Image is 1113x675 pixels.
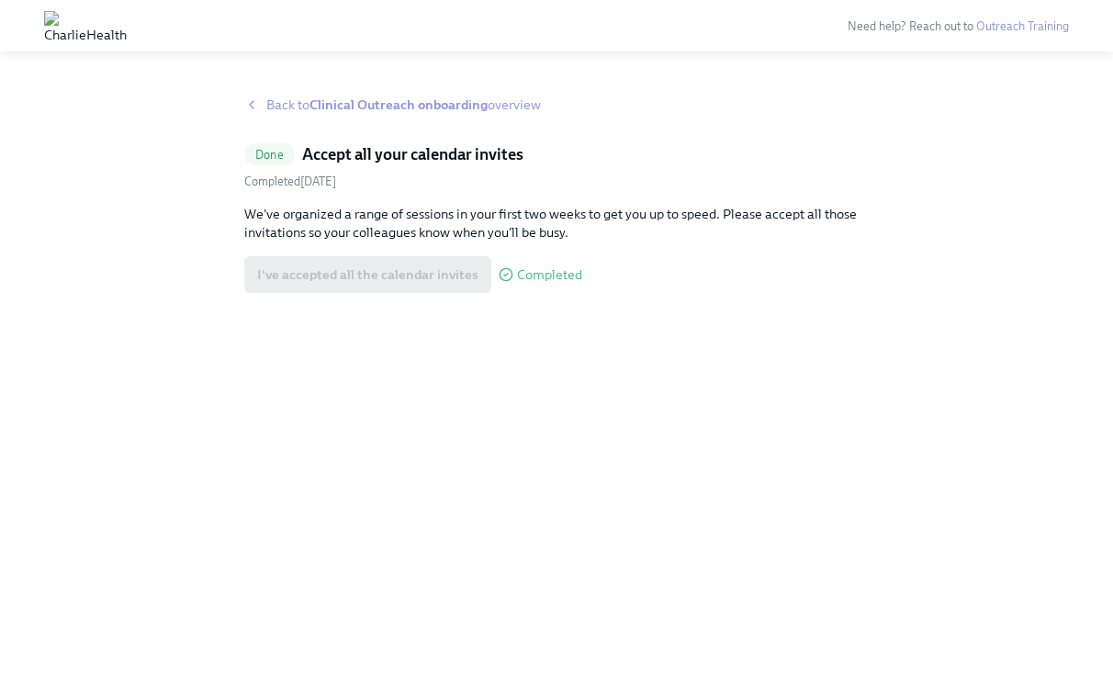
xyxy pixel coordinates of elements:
a: Outreach Training [976,19,1069,33]
a: Back toClinical Outreach onboardingoverview [244,96,869,114]
span: Monday, August 18th 2025, 5:14 pm [244,174,336,188]
h5: Accept all your calendar invites [302,143,523,165]
span: Need help? Reach out to [848,19,1069,33]
span: Back to overview [266,96,541,114]
strong: Clinical Outreach onboarding [309,96,488,113]
span: Done [244,148,295,162]
span: Completed [517,268,582,282]
img: CharlieHealth [44,11,127,40]
p: We've organized a range of sessions in your first two weeks to get you up to speed. Please accept... [244,205,869,242]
